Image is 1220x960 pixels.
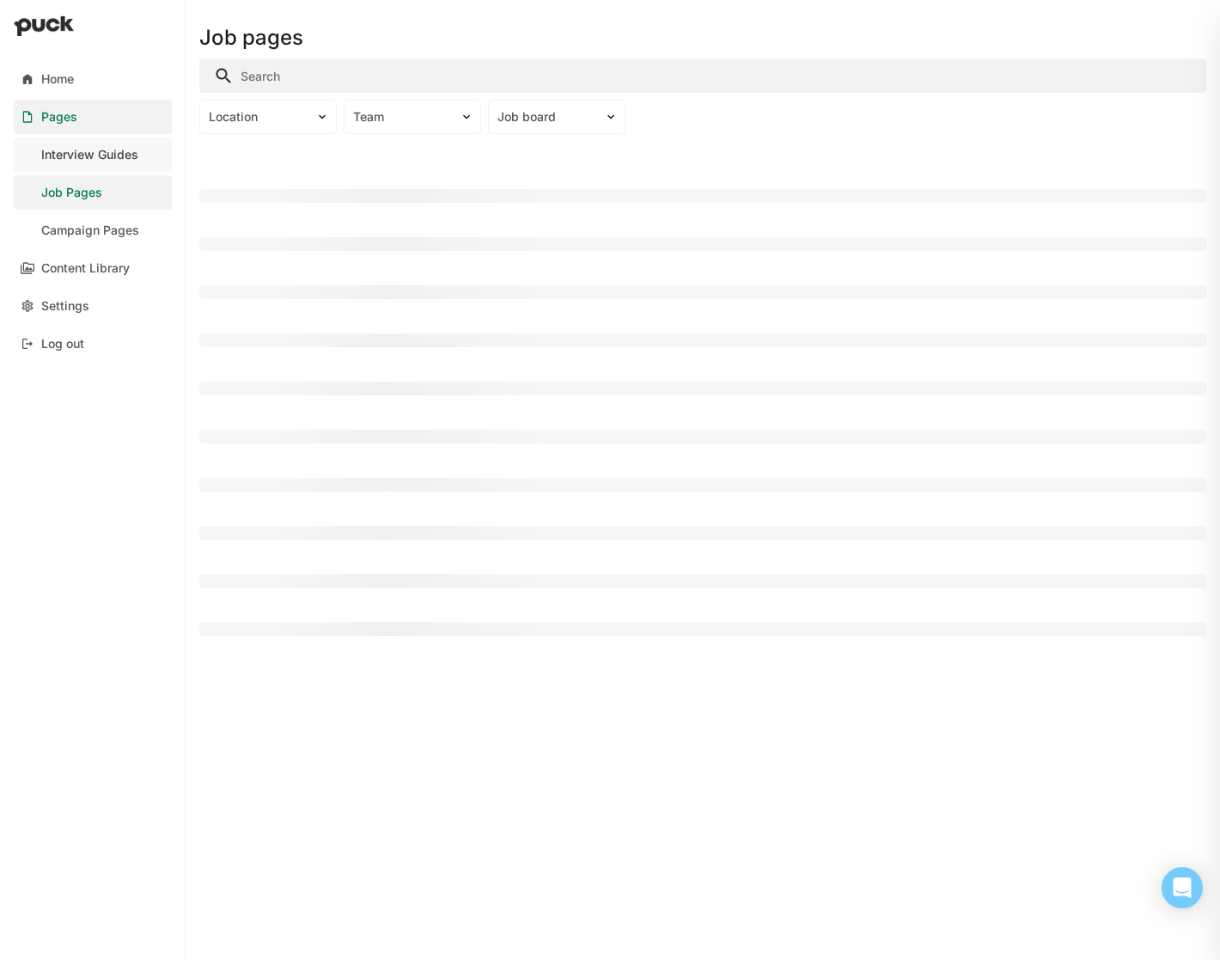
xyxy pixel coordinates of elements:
a: Settings [14,289,172,323]
a: Home [14,62,172,96]
a: Interview Guides [14,138,172,172]
div: Log out [41,337,84,352]
div: Team [353,110,451,125]
div: Interview Guides [41,148,138,162]
div: Job board [497,110,595,125]
div: Open Intercom Messenger [1162,867,1203,908]
div: Home [41,72,74,87]
div: Location [209,110,307,125]
a: Job Pages [14,175,172,210]
div: Content Library [41,261,130,276]
input: Search [199,58,1206,93]
div: Job Pages [41,186,102,200]
a: Campaign Pages [14,213,172,248]
h1: Job pages [199,28,303,48]
div: Pages [41,110,77,125]
div: Settings [41,299,89,314]
a: Content Library [14,251,172,285]
a: Pages [14,100,172,134]
div: Campaign Pages [41,223,139,238]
